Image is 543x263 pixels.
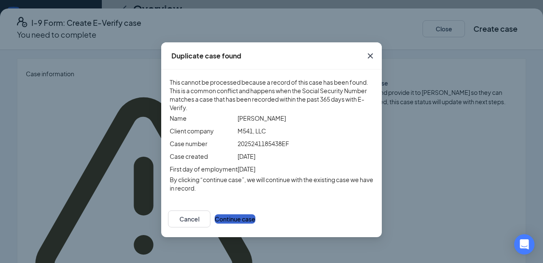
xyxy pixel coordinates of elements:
[170,114,187,122] span: Name
[168,210,210,227] button: Cancel
[238,165,255,173] span: [DATE]
[170,127,214,135] span: Client company
[365,51,375,61] svg: Cross
[170,140,207,147] span: Case number
[170,165,238,173] span: First day of employment
[170,78,373,112] span: This cannot be processed because a record of this case has been found. This is a common conflict ...
[238,152,255,160] span: [DATE]
[359,42,382,69] button: Close
[238,140,289,147] span: 2025241185438EF
[238,114,286,122] span: [PERSON_NAME]
[170,175,373,192] span: By clicking “continue case”, we will continue with the existing case we have in record.
[215,214,255,224] button: Continue case
[171,51,241,61] div: Duplicate case found
[170,152,208,160] span: Case created
[238,127,266,135] span: M541, LLC
[514,234,535,255] div: Open Intercom Messenger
